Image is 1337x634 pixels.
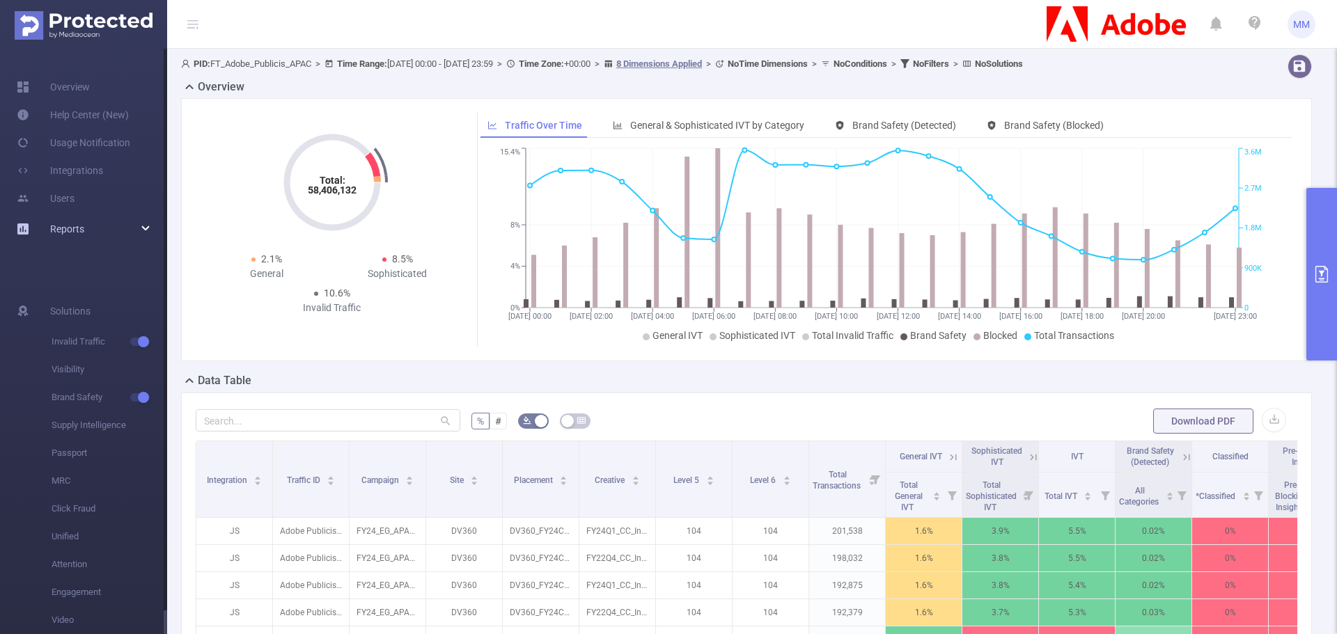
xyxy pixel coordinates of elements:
p: 0% [1192,518,1268,544]
tspan: 2.7M [1244,184,1262,193]
span: Visibility [52,356,167,383]
span: > [949,58,962,69]
span: General IVT [900,452,942,461]
span: Integration [207,475,249,485]
p: 1.6% [886,572,962,599]
tspan: [DATE] 10:00 [815,312,858,321]
i: Filter menu [1019,473,1038,517]
button: Download PDF [1153,409,1253,434]
p: 1.6% [886,545,962,571]
p: FY24_EG_APAC_Creative_CCM_Acquisition_Buy_P36036 [225419] [350,545,425,571]
span: Total IVT [1045,491,1079,501]
span: Solutions [50,297,91,325]
span: > [702,58,715,69]
tspan: [DATE] 12:00 [876,312,919,321]
span: Brand Safety (Blocked) [1004,120,1104,131]
div: Sort [1242,490,1251,498]
p: Adobe Publicis APAC [27142] [273,572,349,599]
span: Pre-Blocking Insights [1275,480,1308,512]
p: DV360_FY24CC_PSP_AudEx_KR_DSK_BAN_160x600 [7971088] [503,599,579,626]
span: Brand Safety [910,330,967,341]
i: icon: caret-down [254,480,262,484]
i: icon: caret-up [327,474,335,478]
div: General [201,267,332,281]
div: Sort [470,474,478,482]
i: icon: caret-up [632,474,639,478]
span: Placement [514,475,555,485]
p: 3.9% [962,518,1038,544]
a: Overview [17,73,90,101]
i: Filter menu [942,473,962,517]
i: icon: caret-up [1084,490,1092,494]
span: MM [1293,10,1310,38]
span: Video [52,606,167,634]
i: icon: caret-down [1166,495,1173,499]
i: icon: caret-down [406,480,414,484]
div: Sort [932,490,941,498]
span: IVT [1071,452,1084,461]
p: 5.5% [1039,518,1115,544]
b: PID: [194,58,210,69]
p: 104 [733,518,808,544]
p: 0.02% [1116,518,1191,544]
i: icon: caret-down [706,480,714,484]
p: 0.03% [1116,599,1191,626]
b: No Filters [913,58,949,69]
p: JS [196,572,272,599]
tspan: 0% [510,303,520,312]
span: FT_Adobe_Publicis_APAC [DATE] 00:00 - [DATE] 23:59 +00:00 [181,58,1023,69]
span: MRC [52,467,167,495]
a: Help Center (New) [17,101,129,129]
tspan: 3.6M [1244,148,1262,157]
span: Invalid Traffic [52,328,167,356]
b: Time Zone: [519,58,564,69]
span: Traffic ID [287,475,322,485]
span: Total Sophisticated IVT [966,480,1017,512]
i: icon: caret-up [406,474,414,478]
span: 2.1% [261,253,282,264]
p: DV360_FY24CC_PSP_AudEx_KR_DSK_BAN_160x600 [7971088] [503,518,579,544]
span: Total General IVT [895,480,923,512]
span: 10.6% [324,287,350,299]
tspan: [DATE] 08:00 [753,312,797,321]
tspan: [DATE] 14:00 [937,312,980,321]
p: 5.5% [1039,545,1115,571]
i: icon: caret-up [783,474,790,478]
p: 104 [656,599,732,626]
p: 1.6% [886,518,962,544]
p: 1.6% [886,599,962,626]
p: FY24Q1_CC_Individual_CCIAllApps_kr_ko_PartnershipBenefit_ST_160x600.jpg [4628112] [579,518,655,544]
i: icon: line-chart [487,120,497,130]
i: Filter menu [866,441,885,517]
p: DV360_FY24CC_PSP_AudEx_KR_DSK_BAN_160x600 [7971088] [503,545,579,571]
span: Sophisticated IVT [971,446,1022,467]
p: FY22Q4_CC_Individual_CCIAllApps_KR_KO_CCAllUpsellDesignv1_ST_160x600.png [4175987] [579,599,655,626]
p: 192,875 [809,572,885,599]
span: # [495,415,501,427]
p: 0.02% [1116,572,1191,599]
tspan: Total: [320,175,345,186]
div: Sort [706,474,714,482]
p: 198,032 [809,545,885,571]
img: Protected Media [15,11,153,40]
span: Traffic Over Time [505,120,582,131]
a: Integrations [17,157,103,184]
span: > [591,58,604,69]
i: icon: caret-up [1166,490,1173,494]
tspan: [DATE] 06:00 [692,312,735,321]
div: Sort [632,474,640,482]
p: FY24_EG_APAC_Creative_CCM_Acquisition_Buy_P36036 [225419] [350,572,425,599]
p: Adobe Publicis APAC [27142] [273,518,349,544]
a: Reports [50,215,84,243]
i: icon: user [181,59,194,68]
div: Sort [253,474,262,482]
a: Users [17,184,75,212]
tspan: [DATE] 20:00 [1121,312,1164,321]
span: Unified [52,523,167,550]
div: Sort [783,474,791,482]
div: Invalid Traffic [267,301,398,315]
tspan: [DATE] 04:00 [631,312,674,321]
div: Sort [405,474,414,482]
span: General IVT [652,330,703,341]
i: icon: caret-down [632,480,639,484]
